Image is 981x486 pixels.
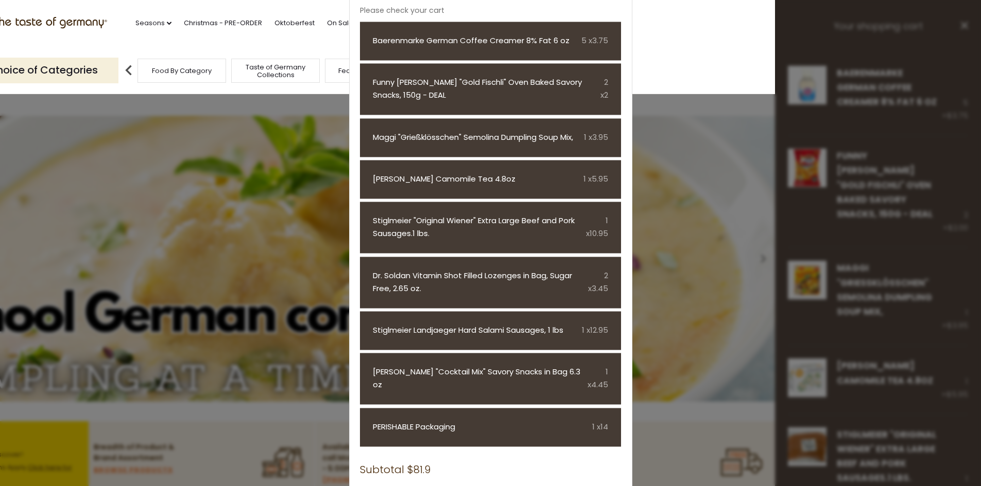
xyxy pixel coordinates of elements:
[373,269,583,295] a: Dr. Soldan Vitamin Shot Filled Lozenges in Bag, Sugar Free, 2.65 oz.
[373,325,579,337] a: Stiglmeier Landjaeger Hard Salami Sausages, 1 lbs
[360,5,528,17] p: Please check your cart
[407,462,431,477] span: $81.9
[373,77,596,102] a: Funny [PERSON_NAME] "Gold Fischli" Oven Baked Savory Snacks, 150g - DEAL
[338,67,400,75] a: Featured Products
[570,421,608,434] div: 1 x
[579,325,608,337] div: 1 x
[590,325,608,336] span: 12.95
[373,173,573,186] a: [PERSON_NAME] Camomile Tea 4.8oz
[373,215,582,241] a: Stiglmeier "Original Wiener" Extra Large Beef and Pork Sausages.1 lbs.
[600,421,608,432] span: 14
[592,132,608,142] span: 3.95
[373,34,580,47] a: Baerenmarke German Coffee Creamer 8% Fat 6 oz
[592,35,608,46] span: 3.75
[152,67,212,75] a: Food By Category
[360,462,404,477] span: Subtotal
[590,228,608,239] span: 10.95
[327,17,353,29] a: On Sale
[184,17,262,29] a: Christmas - PRE-ORDER
[604,90,608,101] span: 2
[573,173,608,186] div: 1 x
[373,131,582,144] a: Maggi "Grießklösschen" Semolina Dumpling Soup Mix,
[373,366,583,392] a: [PERSON_NAME] "Cocktail Mix" Savory Snacks in Bag 6.3 oz
[580,34,608,47] div: 5 x
[583,366,608,392] div: 1 x
[592,173,608,184] span: 5.95
[591,380,608,390] span: 4.45
[583,131,608,144] div: 1 x
[583,269,608,295] div: 2 x
[135,17,171,29] a: Seasons
[373,421,570,434] a: PERISHABLE Packaging
[596,77,608,102] div: 2 x
[274,17,315,29] a: Oktoberfest
[118,60,139,81] img: previous arrow
[582,215,608,241] div: 1 x
[592,283,608,294] span: 3.45
[234,63,317,79] a: Taste of Germany Collections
